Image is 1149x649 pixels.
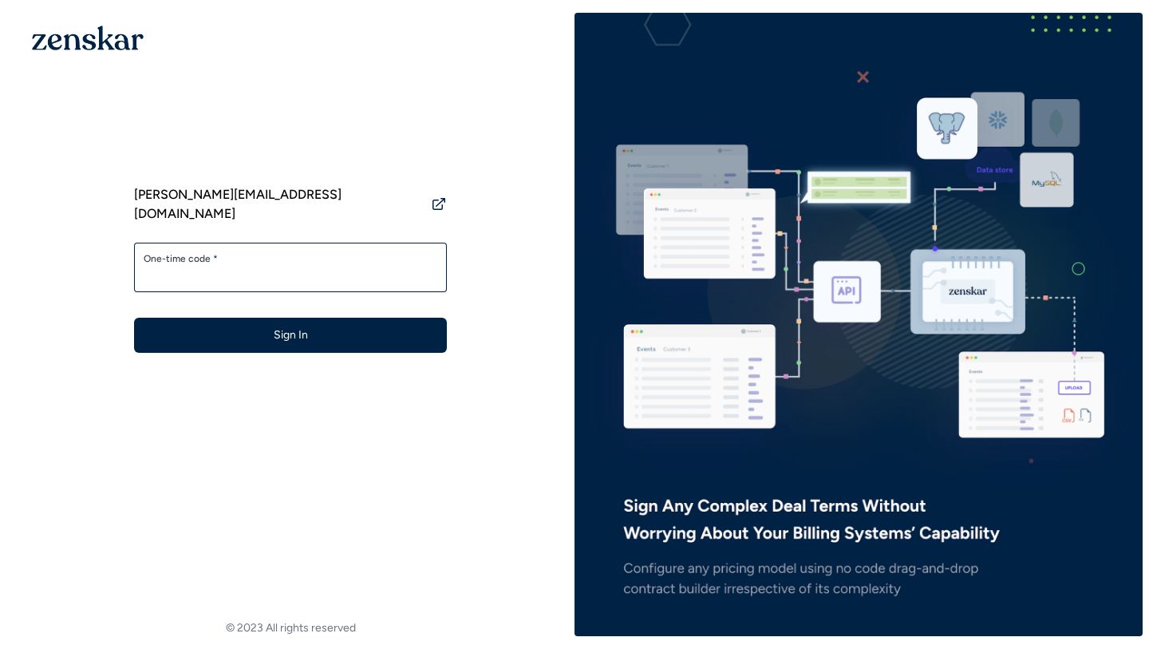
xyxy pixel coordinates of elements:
img: 1OGAJ2xQqyY4LXKgY66KYq0eOWRCkrZdAb3gUhuVAqdWPZE9SRJmCz+oDMSn4zDLXe31Ii730ItAGKgCKgCCgCikA4Av8PJUP... [32,26,144,50]
label: One-time code * [144,252,437,265]
footer: © 2023 All rights reserved [6,620,574,636]
span: [PERSON_NAME][EMAIL_ADDRESS][DOMAIN_NAME] [134,185,424,224]
button: Sign In [134,318,447,353]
